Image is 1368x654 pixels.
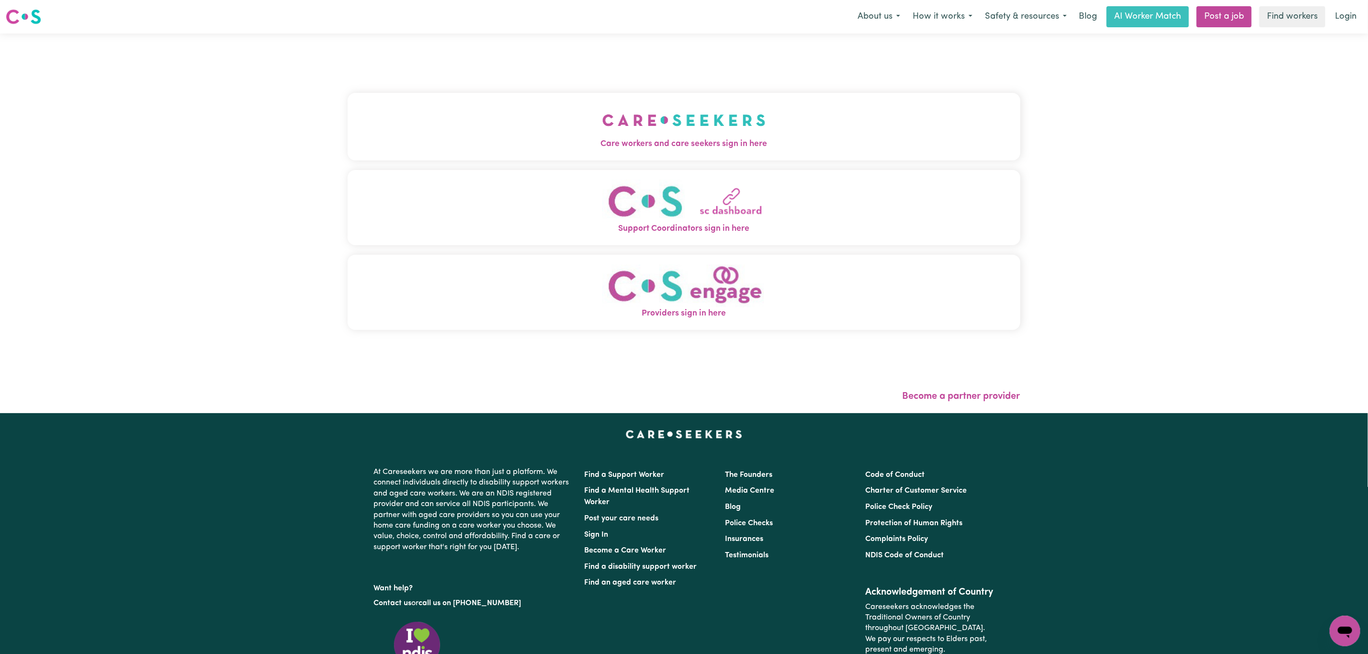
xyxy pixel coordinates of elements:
[1197,6,1252,27] a: Post a job
[725,471,772,479] a: The Founders
[865,535,928,543] a: Complaints Policy
[585,563,697,571] a: Find a disability support worker
[865,519,962,527] a: Protection of Human Rights
[6,8,41,25] img: Careseekers logo
[348,93,1020,160] button: Care workers and care seekers sign in here
[348,170,1020,245] button: Support Coordinators sign in here
[1259,6,1325,27] a: Find workers
[585,471,665,479] a: Find a Support Worker
[585,547,667,554] a: Become a Care Worker
[725,487,774,495] a: Media Centre
[1107,6,1189,27] a: AI Worker Match
[374,594,573,612] p: or
[865,487,967,495] a: Charter of Customer Service
[725,535,763,543] a: Insurances
[1073,6,1103,27] a: Blog
[1330,616,1360,646] iframe: Button to launch messaging window, conversation in progress
[725,519,773,527] a: Police Checks
[6,6,41,28] a: Careseekers logo
[979,7,1073,27] button: Safety & resources
[585,515,659,522] a: Post your care needs
[348,223,1020,235] span: Support Coordinators sign in here
[865,552,944,559] a: NDIS Code of Conduct
[374,579,573,594] p: Want help?
[348,255,1020,330] button: Providers sign in here
[903,392,1020,401] a: Become a partner provider
[725,503,741,511] a: Blog
[419,599,521,607] a: call us on [PHONE_NUMBER]
[585,579,677,586] a: Find an aged care worker
[585,531,609,539] a: Sign In
[626,430,742,438] a: Careseekers home page
[906,7,979,27] button: How it works
[725,552,769,559] a: Testimonials
[374,599,412,607] a: Contact us
[865,586,994,598] h2: Acknowledgement of Country
[851,7,906,27] button: About us
[348,138,1020,150] span: Care workers and care seekers sign in here
[348,307,1020,320] span: Providers sign in here
[1329,6,1362,27] a: Login
[865,503,932,511] a: Police Check Policy
[585,487,690,506] a: Find a Mental Health Support Worker
[374,463,573,556] p: At Careseekers we are more than just a platform. We connect individuals directly to disability su...
[865,471,925,479] a: Code of Conduct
